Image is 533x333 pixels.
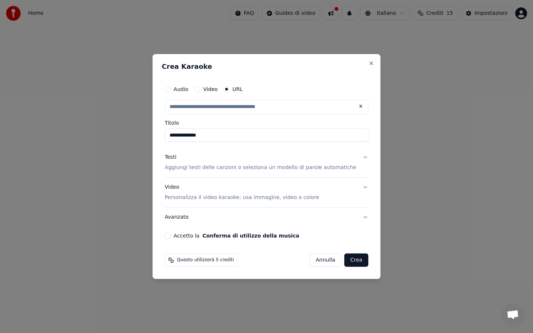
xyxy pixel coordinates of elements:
[165,194,319,201] p: Personalizza il video karaoke: usa immagine, video o colore
[177,257,234,263] span: Questo utilizzerà 5 crediti
[174,87,188,92] label: Audio
[165,120,368,125] label: Titolo
[345,253,368,267] button: Crea
[203,87,218,92] label: Video
[232,87,243,92] label: URL
[309,253,342,267] button: Annulla
[165,164,356,171] p: Aggiungi testi delle canzoni o seleziona un modello di parole automatiche
[202,233,299,238] button: Accetto la
[165,154,176,161] div: Testi
[165,184,319,201] div: Video
[165,178,368,207] button: VideoPersonalizza il video karaoke: usa immagine, video o colore
[162,63,371,70] h2: Crea Karaoke
[174,233,299,238] label: Accetto la
[165,148,368,177] button: TestiAggiungi testi delle canzoni o seleziona un modello di parole automatiche
[165,208,368,227] button: Avanzato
